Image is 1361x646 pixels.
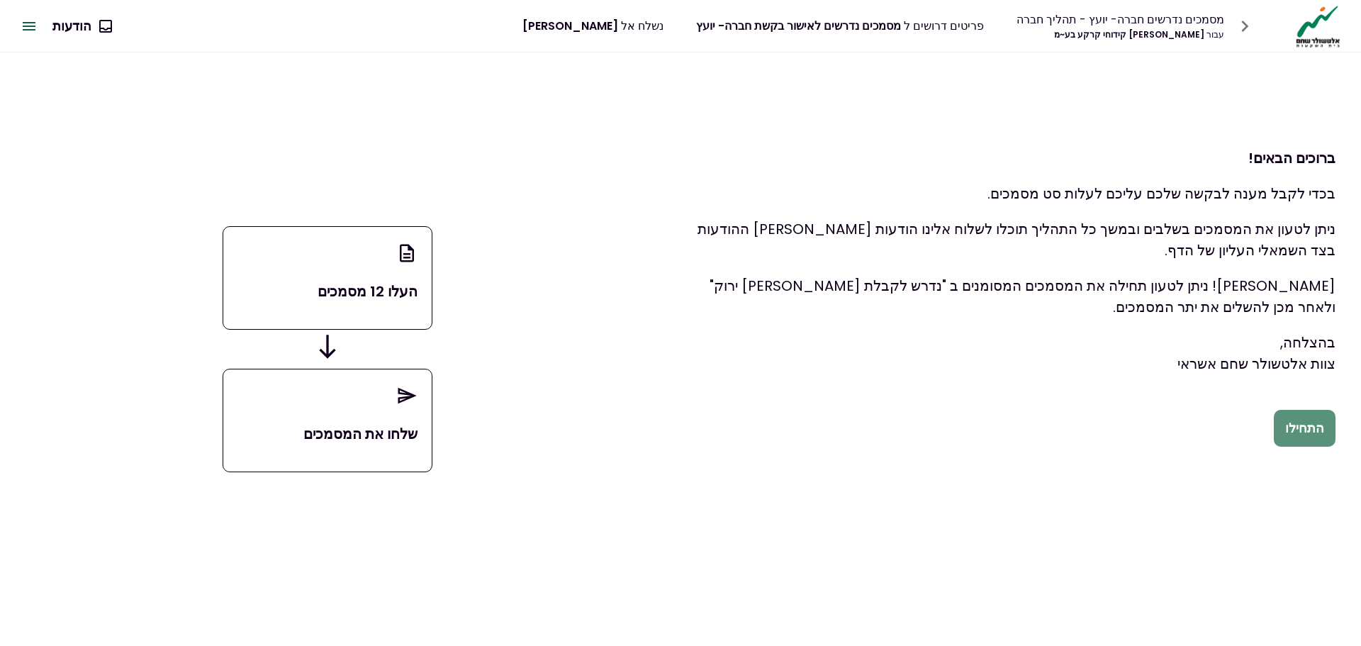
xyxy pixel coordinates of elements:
[1016,28,1224,41] div: [PERSON_NAME] קידוחי קרקע בע~מ
[237,423,418,445] p: שלחו את המסמכים
[680,332,1335,374] p: בהצלחה, צוות אלטשולר שחם אשראי
[680,275,1335,318] p: [PERSON_NAME]! ניתן לטעון תחילה את המסמכים המסומנים ב "נדרש לקבלת [PERSON_NAME] ירוק" ולאחר מכן ל...
[1206,28,1224,40] span: עבור
[1274,410,1335,447] button: התחילו
[680,183,1335,204] p: בכדי לקבל מענה לבקשה שלכם עליכם לעלות סט מסמכים.
[41,8,123,45] button: הודעות
[522,17,663,35] div: נשלח אל
[696,18,901,34] span: מסמכים נדרשים לאישור בקשת חברה- יועץ
[1016,11,1224,28] div: מסמכים נדרשים חברה- יועץ - תהליך חברה
[680,218,1335,261] p: ניתן לטעון את המסמכים בשלבים ובמשך כל התהליך תוכלו לשלוח אלינו הודעות [PERSON_NAME] ההודעות בצד ה...
[522,18,618,34] span: [PERSON_NAME]
[237,281,418,302] p: העלו 12 מסמכים
[1248,148,1335,168] strong: ברוכים הבאים!
[1292,4,1344,48] img: Logo
[696,17,984,35] div: פריטים דרושים ל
